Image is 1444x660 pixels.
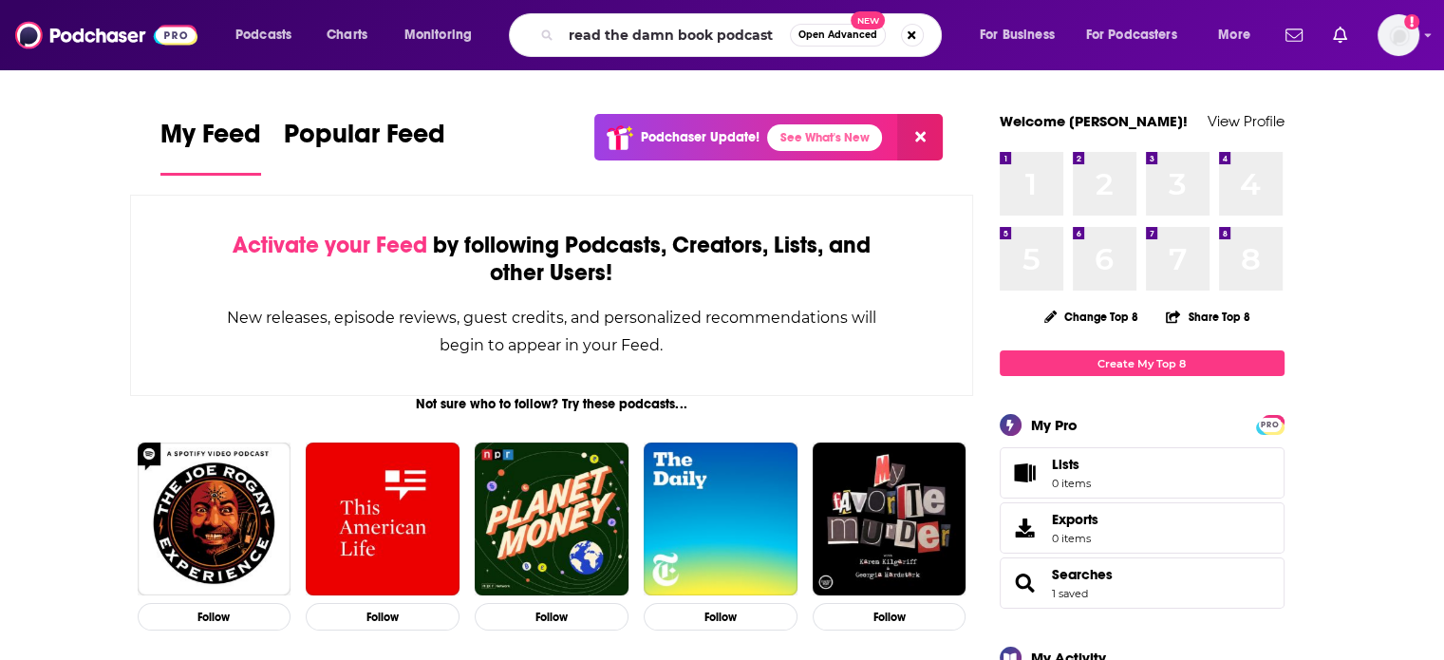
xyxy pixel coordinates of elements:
[284,118,445,161] span: Popular Feed
[1325,19,1355,51] a: Show notifications dropdown
[1259,418,1282,432] span: PRO
[790,24,886,47] button: Open AdvancedNew
[284,118,445,176] a: Popular Feed
[798,30,877,40] span: Open Advanced
[1052,532,1098,545] span: 0 items
[1218,22,1250,48] span: More
[1052,456,1079,473] span: Lists
[233,231,427,259] span: Activate your Feed
[226,304,878,359] div: New releases, episode reviews, guest credits, and personalized recommendations will begin to appe...
[1033,305,1151,329] button: Change Top 8
[644,603,797,631] button: Follow
[1165,298,1250,335] button: Share Top 8
[404,22,472,48] span: Monitoring
[1052,477,1091,490] span: 0 items
[851,11,885,29] span: New
[235,22,291,48] span: Podcasts
[1378,14,1419,56] img: User Profile
[644,443,797,596] img: The Daily
[327,22,367,48] span: Charts
[813,603,966,631] button: Follow
[1000,350,1285,376] a: Create My Top 8
[1378,14,1419,56] button: Show profile menu
[1074,20,1205,50] button: open menu
[813,443,966,596] img: My Favorite Murder with Karen Kilgariff and Georgia Hardstark
[1000,502,1285,554] a: Exports
[1052,456,1091,473] span: Lists
[222,20,316,50] button: open menu
[306,443,459,596] img: This American Life
[475,603,628,631] button: Follow
[391,20,497,50] button: open menu
[226,232,878,287] div: by following Podcasts, Creators, Lists, and other Users!
[160,118,261,161] span: My Feed
[1006,515,1044,541] span: Exports
[767,124,882,151] a: See What's New
[1086,22,1177,48] span: For Podcasters
[1000,557,1285,609] span: Searches
[641,129,760,145] p: Podchaser Update!
[1031,416,1078,434] div: My Pro
[1378,14,1419,56] span: Logged in as N0elleB7
[980,22,1055,48] span: For Business
[1000,447,1285,499] a: Lists
[1052,566,1113,583] a: Searches
[475,443,628,596] img: Planet Money
[1052,511,1098,528] span: Exports
[306,603,459,631] button: Follow
[314,20,379,50] a: Charts
[130,396,974,412] div: Not sure who to follow? Try these podcasts...
[1205,20,1274,50] button: open menu
[1208,112,1285,130] a: View Profile
[138,603,291,631] button: Follow
[1000,112,1188,130] a: Welcome [PERSON_NAME]!
[1006,460,1044,486] span: Lists
[1006,570,1044,596] a: Searches
[561,20,790,50] input: Search podcasts, credits, & more...
[1404,14,1419,29] svg: Add a profile image
[138,443,291,596] img: The Joe Rogan Experience
[1278,19,1310,51] a: Show notifications dropdown
[1259,417,1282,431] a: PRO
[15,17,197,53] img: Podchaser - Follow, Share and Rate Podcasts
[527,13,960,57] div: Search podcasts, credits, & more...
[1052,587,1088,600] a: 1 saved
[160,118,261,176] a: My Feed
[966,20,1078,50] button: open menu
